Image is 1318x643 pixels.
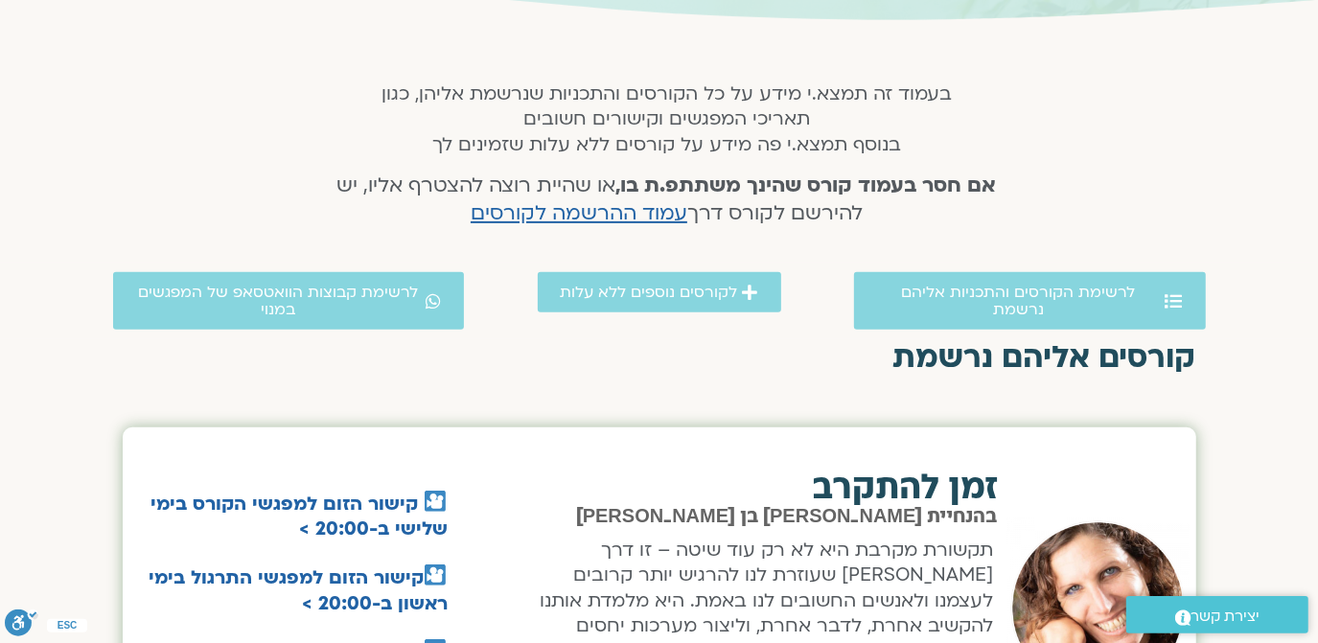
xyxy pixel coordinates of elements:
[538,272,781,312] a: לקורסים נוספים ללא עלות
[576,507,998,526] span: בהנחיית [PERSON_NAME] בן [PERSON_NAME]
[136,284,422,318] span: לרשימת קבוצות הוואטסאפ של המפגשים במנוי
[149,565,448,615] a: קישור הזום למפגשי התרגול בימי ראשון ב-20:00 >
[312,172,1022,228] h4: או שהיית רוצה להצטרף אליו, יש להירשם לקורס דרך
[515,471,1000,505] h2: זמן להתקרב
[150,492,448,541] a: קישור הזום למפגשי הקורס בימי שלישי ב-20:00 >
[425,564,446,586] img: 🎦
[312,81,1022,157] h5: בעמוד זה תמצא.י מידע על כל הקורסים והתכניות שנרשמת אליהן, כגון תאריכי המפגשים וקישורים חשובים בנו...
[561,284,738,301] span: לקורסים נוספים ללא עלות
[616,172,997,199] strong: אם חסר בעמוד קורס שהינך משתתפ.ת בו,
[123,340,1196,375] h2: קורסים אליהם נרשמת
[1126,596,1308,633] a: יצירת קשר
[471,199,687,227] a: עמוד ההרשמה לקורסים
[1191,604,1260,630] span: יצירת קשר
[854,272,1206,330] a: לרשימת הקורסים והתכניות אליהם נרשמת
[113,272,465,330] a: לרשימת קבוצות הוואטסאפ של המפגשים במנוי
[877,284,1161,318] span: לרשימת הקורסים והתכניות אליהם נרשמת
[425,491,446,512] img: 🎦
